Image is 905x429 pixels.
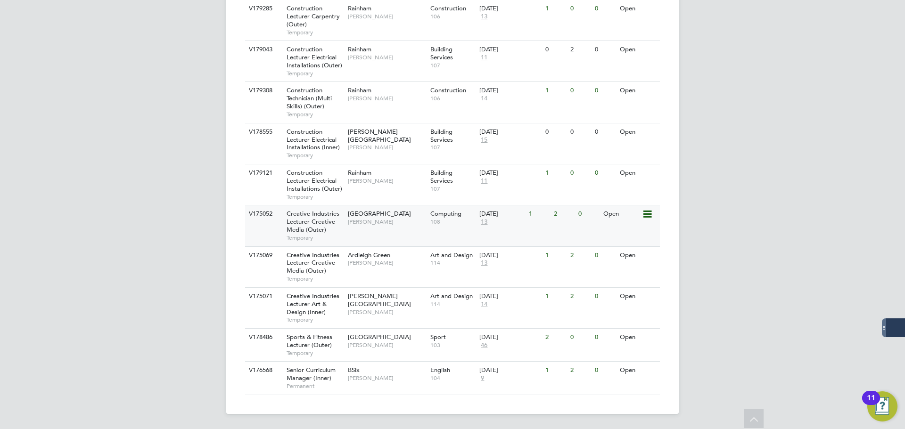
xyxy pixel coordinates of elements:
[287,382,343,390] span: Permanent
[479,46,541,54] div: [DATE]
[430,95,475,102] span: 106
[479,210,524,218] div: [DATE]
[479,177,489,185] span: 11
[430,251,473,259] span: Art and Design
[479,300,489,308] span: 14
[568,362,592,379] div: 2
[479,333,541,341] div: [DATE]
[592,362,617,379] div: 0
[576,205,601,223] div: 0
[348,292,411,308] span: [PERSON_NAME][GEOGRAPHIC_DATA]
[430,341,475,349] span: 103
[479,292,541,300] div: [DATE]
[287,234,343,242] span: Temporary
[348,308,426,316] span: [PERSON_NAME]
[348,169,371,177] span: Rainham
[617,247,658,264] div: Open
[543,247,568,264] div: 1
[592,82,617,99] div: 0
[430,185,475,193] span: 107
[592,288,617,305] div: 0
[592,247,617,264] div: 0
[287,292,339,316] span: Creative Industries Lecturer Art & Design (Inner)
[617,329,658,346] div: Open
[479,374,485,382] span: 9
[543,329,568,346] div: 2
[287,111,343,118] span: Temporary
[568,164,592,182] div: 0
[592,123,617,141] div: 0
[348,4,371,12] span: Rainham
[247,288,280,305] div: V175071
[479,341,489,349] span: 46
[568,288,592,305] div: 2
[543,82,568,99] div: 1
[247,362,280,379] div: V176568
[287,4,340,28] span: Construction Lecturer Carpentry (Outer)
[479,136,489,144] span: 15
[348,144,426,151] span: [PERSON_NAME]
[479,95,489,103] span: 14
[430,366,450,374] span: English
[247,123,280,141] div: V178555
[348,251,390,259] span: Ardleigh Green
[247,41,280,58] div: V179043
[287,169,342,193] span: Construction Lecturer Electrical Installations (Outer)
[617,362,658,379] div: Open
[479,54,489,62] span: 11
[247,164,280,182] div: V179121
[617,123,658,141] div: Open
[430,45,453,61] span: Building Services
[430,169,453,185] span: Building Services
[287,45,342,69] span: Construction Lecturer Electrical Installations (Outer)
[543,41,568,58] div: 0
[568,329,592,346] div: 0
[617,288,658,305] div: Open
[430,333,446,341] span: Sport
[430,62,475,69] span: 107
[287,316,343,324] span: Temporary
[543,288,568,305] div: 1
[543,164,568,182] div: 1
[543,362,568,379] div: 1
[479,5,541,13] div: [DATE]
[348,259,426,267] span: [PERSON_NAME]
[287,366,336,382] span: Senior Curriculum Manager (Inner)
[348,128,411,144] span: [PERSON_NAME][GEOGRAPHIC_DATA]
[348,45,371,53] span: Rainham
[479,251,541,259] div: [DATE]
[617,164,658,182] div: Open
[430,374,475,382] span: 104
[430,259,475,267] span: 114
[601,205,642,223] div: Open
[348,13,426,20] span: [PERSON_NAME]
[247,247,280,264] div: V175069
[568,82,592,99] div: 0
[430,4,466,12] span: Construction
[247,82,280,99] div: V179308
[430,210,461,218] span: Computing
[592,164,617,182] div: 0
[430,218,475,226] span: 108
[430,86,466,94] span: Construction
[867,391,897,421] button: Open Resource Center, 11 new notifications
[287,193,343,201] span: Temporary
[348,54,426,61] span: [PERSON_NAME]
[568,41,592,58] div: 2
[617,41,658,58] div: Open
[348,374,426,382] span: [PERSON_NAME]
[348,366,360,374] span: BSix
[551,205,576,223] div: 2
[479,169,541,177] div: [DATE]
[430,128,453,144] span: Building Services
[287,86,332,110] span: Construction Technician (Multi Skills) (Outer)
[348,210,411,218] span: [GEOGRAPHIC_DATA]
[287,70,343,77] span: Temporary
[543,123,568,141] div: 0
[592,41,617,58] div: 0
[348,177,426,185] span: [PERSON_NAME]
[348,218,426,226] span: [PERSON_NAME]
[287,128,340,152] span: Construction Lecturer Electrical Installations (Inner)
[247,205,280,223] div: V175052
[287,152,343,159] span: Temporary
